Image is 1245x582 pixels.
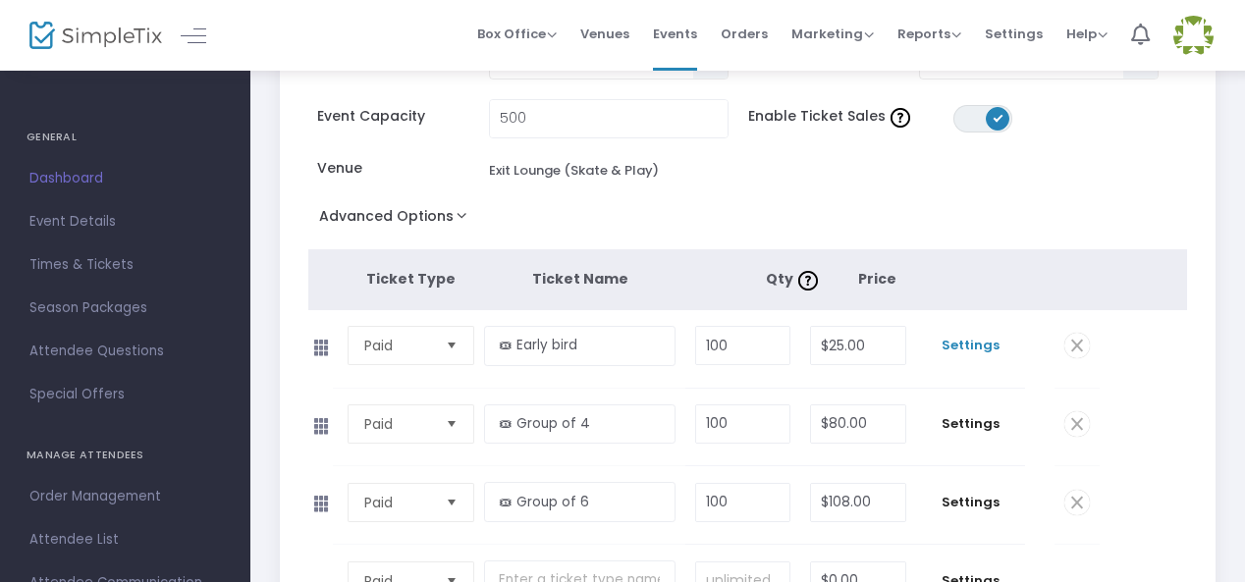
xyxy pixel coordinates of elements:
img: question-mark [891,108,910,128]
span: ON [993,113,1002,123]
button: Advanced Options [308,202,486,238]
input: Price [811,405,905,443]
span: Event Details [29,209,221,235]
span: Settings [926,336,1015,355]
input: Price [811,484,905,521]
div: Exit Lounge (Skate & Play) [489,161,659,181]
span: Box Office [477,25,557,43]
span: Venue [317,158,488,179]
span: Attendee List [29,527,221,553]
span: Paid [364,336,429,355]
span: Settings [926,414,1015,434]
span: Event Capacity [317,106,488,127]
button: Select [438,484,465,521]
span: Order Management [29,484,221,509]
span: Dashboard [29,166,221,191]
span: Attendee Questions [29,339,221,364]
span: Qty [766,269,823,289]
span: Paid [364,414,429,434]
span: Venues [580,9,629,59]
span: Settings [926,493,1015,512]
span: Season Packages [29,295,221,321]
span: Paid [364,493,429,512]
h4: GENERAL [27,118,224,157]
span: Price [858,269,896,289]
span: Special Offers [29,382,221,407]
span: Ticket Type [366,269,456,289]
input: Enter a ticket type name. e.g. General Admission [484,404,677,445]
span: Enable Ticket Sales [748,106,953,127]
span: Events [653,9,697,59]
button: Select [438,405,465,443]
input: Price [811,327,905,364]
span: Settings [985,9,1043,59]
span: Help [1066,25,1108,43]
input: Enter a ticket type name. e.g. General Admission [484,326,677,366]
button: Select [438,327,465,364]
span: Marketing [791,25,874,43]
input: Enter a ticket type name. e.g. General Admission [484,482,677,522]
span: Reports [897,25,961,43]
span: Orders [721,9,768,59]
img: question-mark [798,271,818,291]
span: Ticket Name [532,269,628,289]
h4: MANAGE ATTENDEES [27,436,224,475]
span: Times & Tickets [29,252,221,278]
